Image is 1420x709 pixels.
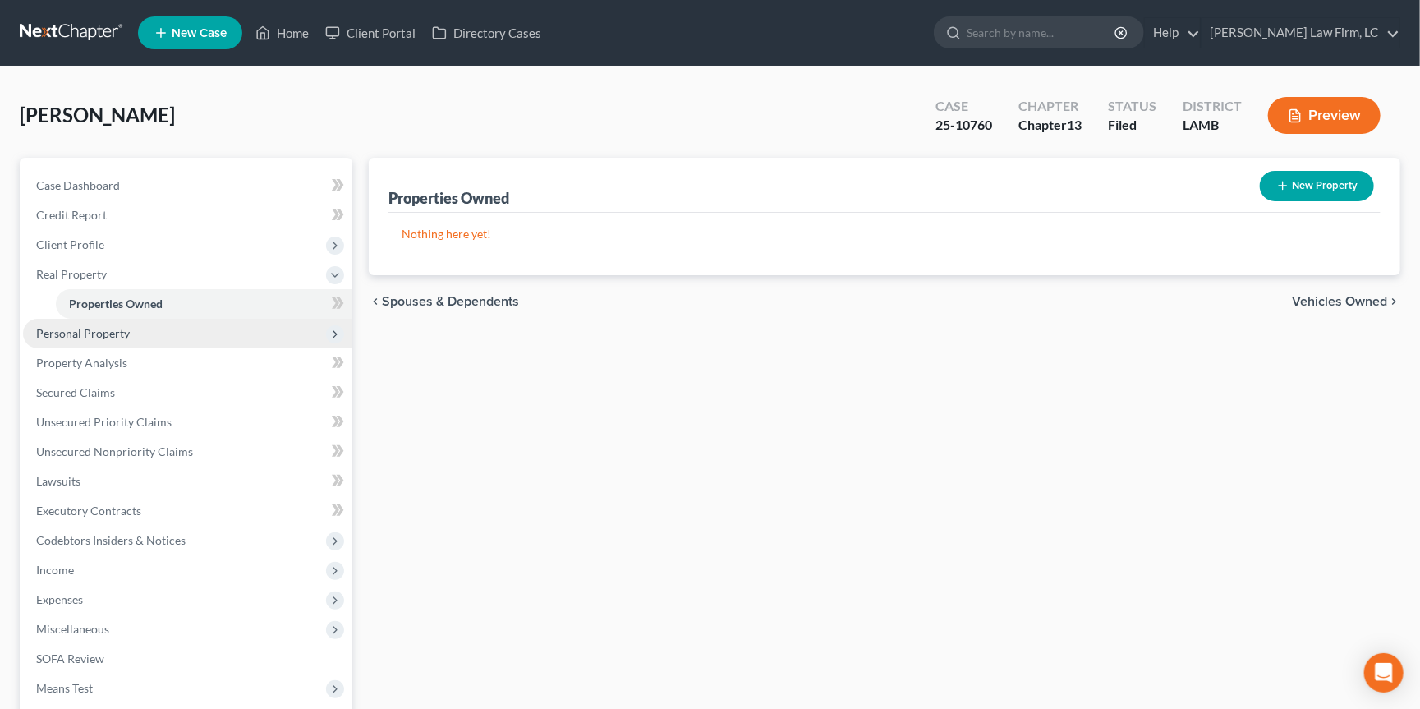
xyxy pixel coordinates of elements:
[1018,97,1082,116] div: Chapter
[388,188,509,208] div: Properties Owned
[935,116,992,135] div: 25-10760
[23,407,352,437] a: Unsecured Priority Claims
[36,326,130,340] span: Personal Property
[36,208,107,222] span: Credit Report
[23,348,352,378] a: Property Analysis
[20,103,175,127] span: [PERSON_NAME]
[36,474,80,488] span: Lawsuits
[317,18,424,48] a: Client Portal
[1292,295,1400,308] button: Vehicles Owned chevron_right
[1202,18,1399,48] a: [PERSON_NAME] Law Firm, LC
[36,415,172,429] span: Unsecured Priority Claims
[1364,653,1404,693] div: Open Intercom Messenger
[56,289,352,319] a: Properties Owned
[36,533,186,547] span: Codebtors Insiders & Notices
[1183,97,1242,116] div: District
[1387,295,1400,308] i: chevron_right
[1108,97,1156,116] div: Status
[36,563,74,577] span: Income
[1067,117,1082,132] span: 13
[23,437,352,467] a: Unsecured Nonpriority Claims
[1268,97,1381,134] button: Preview
[36,444,193,458] span: Unsecured Nonpriority Claims
[1183,116,1242,135] div: LAMB
[1292,295,1387,308] span: Vehicles Owned
[23,378,352,407] a: Secured Claims
[69,297,163,311] span: Properties Owned
[23,496,352,526] a: Executory Contracts
[935,97,992,116] div: Case
[36,651,104,665] span: SOFA Review
[36,237,104,251] span: Client Profile
[36,267,107,281] span: Real Property
[23,467,352,496] a: Lawsuits
[23,171,352,200] a: Case Dashboard
[36,385,115,399] span: Secured Claims
[36,681,93,695] span: Means Test
[382,295,519,308] span: Spouses & Dependents
[424,18,549,48] a: Directory Cases
[23,200,352,230] a: Credit Report
[1260,171,1374,201] button: New Property
[369,295,382,308] i: chevron_left
[402,226,1367,242] p: Nothing here yet!
[36,356,127,370] span: Property Analysis
[36,178,120,192] span: Case Dashboard
[172,27,227,39] span: New Case
[1108,116,1156,135] div: Filed
[36,504,141,518] span: Executory Contracts
[36,622,109,636] span: Miscellaneous
[23,644,352,674] a: SOFA Review
[36,592,83,606] span: Expenses
[1018,116,1082,135] div: Chapter
[967,17,1117,48] input: Search by name...
[369,295,519,308] button: chevron_left Spouses & Dependents
[247,18,317,48] a: Home
[1145,18,1200,48] a: Help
